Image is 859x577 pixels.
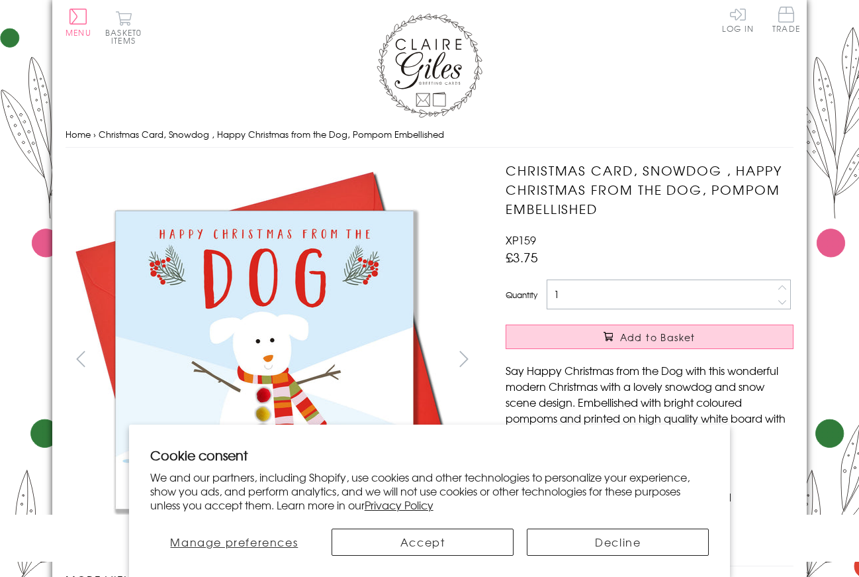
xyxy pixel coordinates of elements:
[506,248,538,266] span: £3.75
[722,7,754,32] a: Log In
[620,331,696,344] span: Add to Basket
[506,232,536,248] span: XP159
[170,534,298,550] span: Manage preferences
[66,161,463,558] img: Christmas Card, Snowdog , Happy Christmas from the Dog, Pompom Embellished
[66,121,793,148] nav: breadcrumbs
[506,362,793,442] p: Say Happy Christmas from the Dog with this wonderful modern Christmas with a lovely snowdog and s...
[772,7,800,32] span: Trade
[99,128,444,140] span: Christmas Card, Snowdog , Happy Christmas from the Dog, Pompom Embellished
[506,325,793,349] button: Add to Basket
[66,26,91,38] span: Menu
[506,289,537,301] label: Quantity
[93,128,96,140] span: ›
[66,344,95,374] button: prev
[66,128,91,140] a: Home
[332,529,514,556] button: Accept
[105,11,142,44] button: Basket0 items
[150,470,709,511] p: We and our partners, including Shopify, use cookies and other technologies to personalize your ex...
[772,7,800,35] a: Trade
[527,529,709,556] button: Decline
[506,161,793,218] h1: Christmas Card, Snowdog , Happy Christmas from the Dog, Pompom Embellished
[365,497,433,513] a: Privacy Policy
[66,9,91,36] button: Menu
[150,529,318,556] button: Manage preferences
[111,26,142,46] span: 0 items
[377,13,482,118] img: Claire Giles Greetings Cards
[449,344,479,374] button: next
[150,446,709,464] h2: Cookie consent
